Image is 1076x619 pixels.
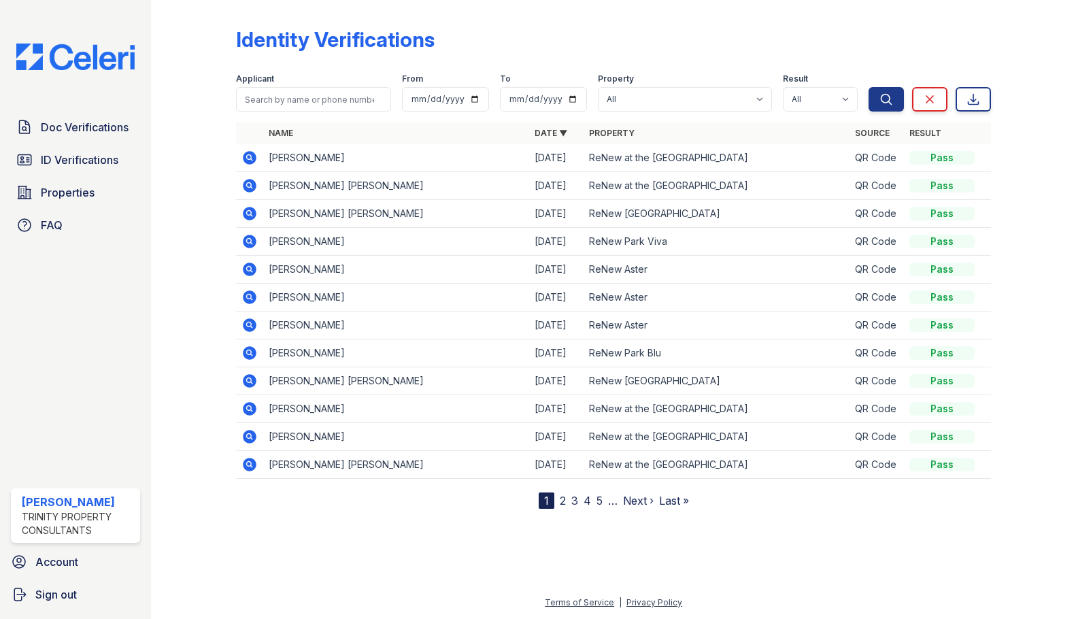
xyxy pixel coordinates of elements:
img: CE_Logo_Blue-a8612792a0a2168367f1c8372b55b34899dd931a85d93a1a3d3e32e68fde9ad4.png [5,44,146,70]
td: [PERSON_NAME] [PERSON_NAME] [263,172,529,200]
span: Doc Verifications [41,119,129,135]
div: Pass [909,151,975,165]
td: QR Code [850,144,904,172]
a: Result [909,128,941,138]
div: Pass [909,235,975,248]
a: Properties [11,179,140,206]
td: [PERSON_NAME] [263,395,529,423]
td: QR Code [850,423,904,451]
div: Pass [909,402,975,416]
div: Pass [909,318,975,332]
td: [DATE] [529,200,584,228]
td: [DATE] [529,144,584,172]
span: Account [35,554,78,570]
a: Terms of Service [545,597,614,607]
span: Properties [41,184,95,201]
span: ID Verifications [41,152,118,168]
label: Result [783,73,808,84]
div: Pass [909,458,975,471]
td: ReNew [GEOGRAPHIC_DATA] [584,367,850,395]
a: 2 [560,494,566,507]
a: Property [589,128,635,138]
td: [PERSON_NAME] [263,423,529,451]
td: QR Code [850,395,904,423]
span: FAQ [41,217,63,233]
td: ReNew at the [GEOGRAPHIC_DATA] [584,172,850,200]
td: [PERSON_NAME] [263,312,529,339]
td: [PERSON_NAME] [PERSON_NAME] [263,200,529,228]
td: [DATE] [529,284,584,312]
td: QR Code [850,451,904,479]
div: Pass [909,346,975,360]
td: [PERSON_NAME] [263,339,529,367]
a: ID Verifications [11,146,140,173]
a: 5 [596,494,603,507]
td: QR Code [850,367,904,395]
td: [DATE] [529,423,584,451]
a: Date ▼ [535,128,567,138]
div: Pass [909,179,975,193]
div: Pass [909,263,975,276]
td: [PERSON_NAME] [PERSON_NAME] [263,451,529,479]
td: ReNew Aster [584,312,850,339]
div: 1 [539,492,554,509]
td: [DATE] [529,395,584,423]
td: [DATE] [529,172,584,200]
td: [PERSON_NAME] [263,256,529,284]
td: ReNew Aster [584,284,850,312]
td: ReNew at the [GEOGRAPHIC_DATA] [584,395,850,423]
td: ReNew Park Viva [584,228,850,256]
label: Property [598,73,634,84]
a: Doc Verifications [11,114,140,141]
a: FAQ [11,212,140,239]
td: QR Code [850,172,904,200]
div: Trinity Property Consultants [22,510,135,537]
td: [PERSON_NAME] [263,228,529,256]
td: QR Code [850,228,904,256]
a: Account [5,548,146,575]
a: Name [269,128,293,138]
div: Pass [909,430,975,444]
td: [DATE] [529,256,584,284]
td: QR Code [850,312,904,339]
a: Next › [623,494,654,507]
td: [DATE] [529,228,584,256]
td: [DATE] [529,339,584,367]
div: Pass [909,207,975,220]
a: Privacy Policy [626,597,682,607]
td: QR Code [850,256,904,284]
td: [PERSON_NAME] [263,144,529,172]
label: Applicant [236,73,274,84]
input: Search by name or phone number [236,87,392,112]
td: [PERSON_NAME] [263,284,529,312]
td: ReNew at the [GEOGRAPHIC_DATA] [584,144,850,172]
div: [PERSON_NAME] [22,494,135,510]
div: Pass [909,290,975,304]
td: ReNew Aster [584,256,850,284]
a: 3 [571,494,578,507]
a: Last » [659,494,689,507]
div: | [619,597,622,607]
td: ReNew [GEOGRAPHIC_DATA] [584,200,850,228]
td: ReNew Park Blu [584,339,850,367]
td: [PERSON_NAME] [PERSON_NAME] [263,367,529,395]
span: … [608,492,618,509]
a: Sign out [5,581,146,608]
div: Identity Verifications [236,27,435,52]
label: To [500,73,511,84]
td: [DATE] [529,367,584,395]
div: Pass [909,374,975,388]
td: QR Code [850,339,904,367]
td: ReNew at the [GEOGRAPHIC_DATA] [584,451,850,479]
td: QR Code [850,284,904,312]
span: Sign out [35,586,77,603]
td: [DATE] [529,451,584,479]
td: QR Code [850,200,904,228]
td: [DATE] [529,312,584,339]
a: Source [855,128,890,138]
td: ReNew at the [GEOGRAPHIC_DATA] [584,423,850,451]
a: 4 [584,494,591,507]
label: From [402,73,423,84]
